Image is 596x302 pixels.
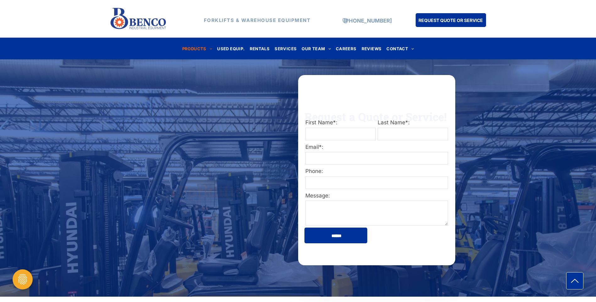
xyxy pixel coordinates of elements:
[359,44,384,53] a: REVIEWS
[416,13,486,27] a: REQUEST QUOTE OR SERVICE
[178,181,243,202] span: Forklifts
[215,44,247,53] a: USED EQUIP.
[305,167,448,175] label: Phone:
[272,44,299,53] a: SERVICES
[304,109,447,124] span: Request a Quote or Service!
[384,44,416,53] a: CONTACT
[299,44,333,53] a: OUR TEAM
[418,14,483,26] span: REQUEST QUOTE OR SERVICE
[180,44,215,53] a: PRODUCTS
[305,143,448,151] label: Email*:
[305,192,448,200] label: Message:
[110,181,175,202] span: Hyundai
[247,44,272,53] a: RENTALS
[305,119,376,127] label: First Name*:
[378,119,448,127] label: Last Name*:
[204,17,311,23] strong: FORKLIFTS & WAREHOUSE EQUIPMENT
[333,44,359,53] a: CAREERS
[343,18,392,24] a: [PHONE_NUMBER]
